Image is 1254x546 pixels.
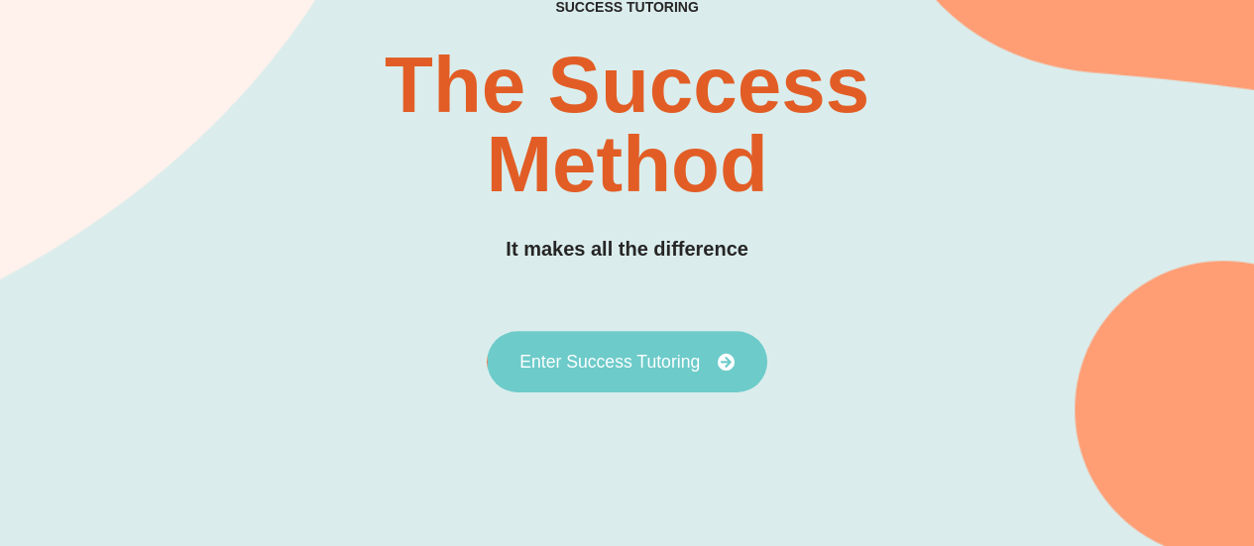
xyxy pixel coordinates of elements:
[506,234,748,265] h3: It makes all the difference
[372,46,882,204] h2: The Success Method
[487,331,767,392] a: Enter Success Tutoring
[519,353,700,371] span: Enter Success Tutoring
[1155,451,1254,546] iframe: Chat Widget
